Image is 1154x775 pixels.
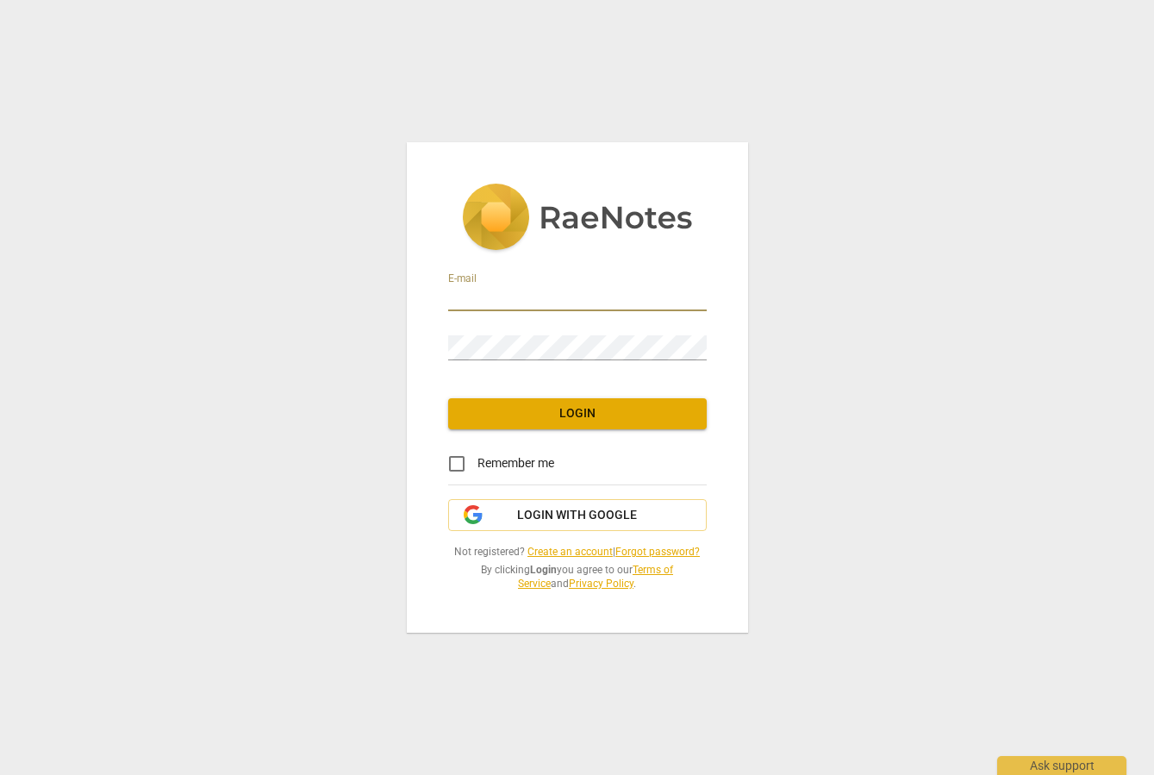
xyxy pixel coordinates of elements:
div: Ask support [997,756,1126,775]
button: Login [448,398,707,429]
span: Login [462,405,693,422]
span: Remember me [477,454,554,472]
a: Privacy Policy [569,578,633,590]
b: Login [530,564,557,576]
a: Forgot password? [615,546,700,558]
button: Login with Google [448,499,707,532]
span: Not registered? | [448,545,707,559]
span: By clicking you agree to our and . [448,563,707,591]
label: E-mail [448,273,477,284]
a: Create an account [527,546,613,558]
span: Login with Google [517,507,637,524]
img: 5ac2273c67554f335776073100b6d88f.svg [462,184,693,254]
